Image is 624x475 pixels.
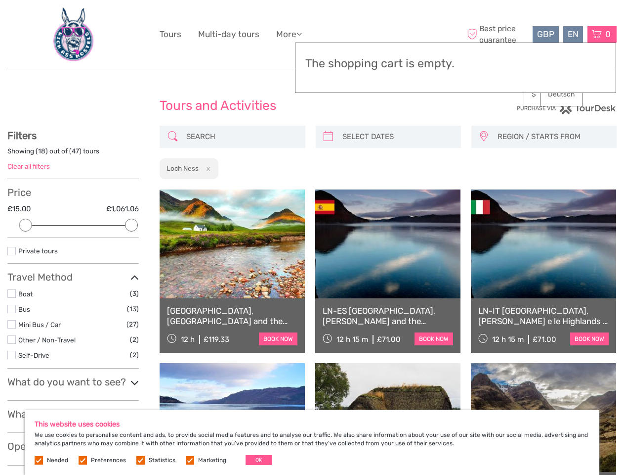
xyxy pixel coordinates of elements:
[35,420,589,428] h5: This website uses cookies
[14,17,112,25] p: We're away right now. Please check back later!
[160,98,464,114] h1: Tours and Activities
[323,306,453,326] a: LN-ES [GEOGRAPHIC_DATA], [PERSON_NAME] and the Highlands - Spanish Tour Guide
[204,335,229,344] div: £119.33
[72,146,79,156] label: 47
[47,456,68,465] label: Needed
[114,15,125,27] button: Open LiveChat chat widget
[182,128,300,145] input: SEARCH
[198,27,259,42] a: Multi-day tours
[127,303,139,315] span: (13)
[377,335,401,344] div: £71.00
[276,27,302,42] a: More
[537,29,554,39] span: GBP
[181,335,195,344] span: 12 h
[524,86,558,103] a: $
[25,410,599,475] div: We use cookies to personalise content and ads, to provide social media features and to analyse ou...
[18,336,76,344] a: Other / Non-Travel
[166,164,199,172] h2: Loch Ness
[18,351,49,359] a: Self-Drive
[493,129,612,145] button: REGION / STARTS FROM
[533,335,556,344] div: £71.00
[7,162,50,170] a: Clear all filters
[91,456,126,465] label: Preferences
[18,305,30,313] a: Bus
[7,376,139,388] h3: What do you want to see?
[7,271,139,283] h3: Travel Method
[338,128,456,145] input: SELECT DATES
[7,130,37,142] strong: Filters
[604,29,612,39] span: 0
[7,440,139,452] h3: Operators
[7,187,139,198] h3: Price
[149,456,175,465] label: Statistics
[7,146,139,162] div: Showing ( ) out of ( ) tours
[46,7,100,61] img: 660-bd12cdf7-bf22-40b3-a2d0-3f373e959a83_logo_big.jpg
[130,334,139,345] span: (2)
[246,455,272,465] button: OK
[130,288,139,299] span: (3)
[259,332,297,345] a: book now
[305,57,606,71] h3: The shopping cart is empty.
[198,456,226,465] label: Marketing
[18,290,33,298] a: Boat
[106,204,139,214] label: £1,061.06
[200,163,213,174] button: x
[541,86,582,103] a: Deutsch
[516,102,617,114] img: PurchaseViaTourDesk.png
[38,146,45,156] label: 18
[7,408,139,420] h3: What do you want to do?
[464,23,530,45] span: Best price guarantee
[492,335,524,344] span: 12 h 15 m
[336,335,368,344] span: 12 h 15 m
[167,306,297,326] a: [GEOGRAPHIC_DATA], [GEOGRAPHIC_DATA] and the Highlands Small-Group Day Tour from [GEOGRAPHIC_DATA...
[126,319,139,330] span: (27)
[415,332,453,345] a: book now
[130,349,139,361] span: (2)
[7,204,31,214] label: £15.00
[18,321,61,329] a: Mini Bus / Car
[563,26,583,43] div: EN
[478,306,609,326] a: LN-IT [GEOGRAPHIC_DATA], [PERSON_NAME] e le Highlands - Tour in Italiano
[570,332,609,345] a: book now
[160,27,181,42] a: Tours
[18,247,58,255] a: Private tours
